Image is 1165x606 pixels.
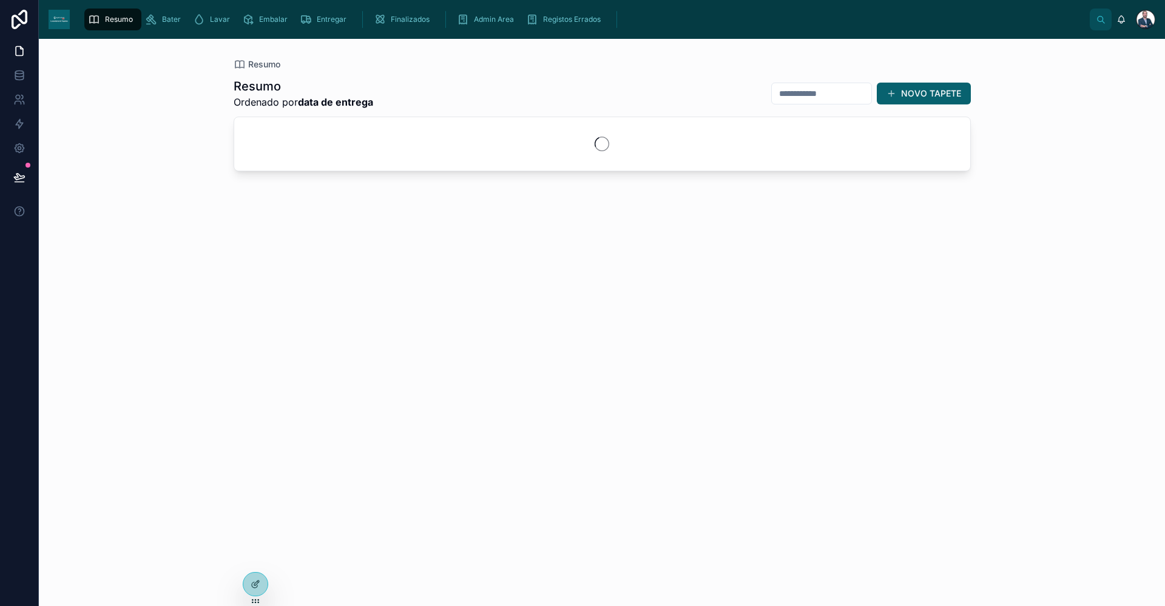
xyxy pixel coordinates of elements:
span: Lavar [210,15,230,24]
button: NOVO TAPETE [877,83,971,104]
span: Resumo [248,58,280,70]
a: Resumo [84,9,141,30]
a: Lavar [189,9,238,30]
a: Admin Area [453,9,522,30]
span: Resumo [105,15,133,24]
span: Entregar [317,15,346,24]
a: Finalizados [370,9,438,30]
a: Bater [141,9,189,30]
span: Registos Errados [543,15,601,24]
span: Admin Area [474,15,514,24]
span: Ordenado por [234,95,373,109]
a: Embalar [238,9,296,30]
a: Entregar [296,9,355,30]
span: Finalizados [391,15,430,24]
img: App logo [49,10,70,29]
span: Embalar [259,15,288,24]
a: Resumo [234,58,280,70]
h1: Resumo [234,78,373,95]
strong: data de entrega [298,96,373,108]
span: Bater [162,15,181,24]
a: Registos Errados [522,9,609,30]
div: scrollable content [79,6,1090,33]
